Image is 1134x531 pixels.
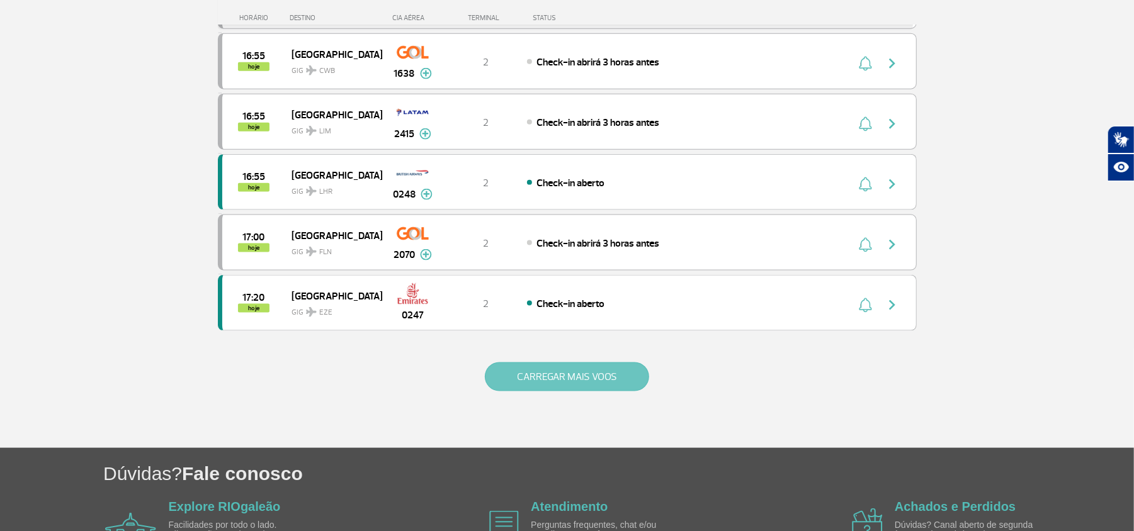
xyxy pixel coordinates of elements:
[885,116,900,131] img: seta-direita-painel-voo.svg
[895,500,1016,513] a: Achados e Perdidos
[885,177,900,192] img: seta-direita-painel-voo.svg
[306,65,317,75] img: destiny_airplane.svg
[859,237,872,252] img: sino-painel-voo.svg
[531,500,608,513] a: Atendimento
[292,59,372,77] span: GIG
[885,298,900,313] img: seta-direita-painel-voo.svg
[292,300,372,318] span: GIG
[536,237,659,250] span: Check-in abrirá 3 horas antes
[483,237,489,250] span: 2
[483,116,489,129] span: 2
[859,116,872,131] img: sino-painel-voo.svg
[238,123,269,131] span: hoje
[1108,126,1134,181] div: Plugin de acessibilidade da Hand Talk.
[885,237,900,252] img: seta-direita-painel-voo.svg
[242,52,265,60] span: 2025-09-26 16:55:00
[292,167,372,183] span: [GEOGRAPHIC_DATA]
[420,249,432,260] img: mais-info-painel-voo.svg
[292,179,372,198] span: GIG
[536,116,659,129] span: Check-in abrirá 3 horas antes
[536,56,659,69] span: Check-in abrirá 3 horas antes
[393,187,416,202] span: 0248
[306,126,317,136] img: destiny_airplane.svg
[290,14,382,22] div: DESTINO
[402,308,424,323] span: 0247
[292,227,372,243] span: [GEOGRAPHIC_DATA]
[222,14,290,22] div: HORÁRIO
[292,106,372,123] span: [GEOGRAPHIC_DATA]
[420,68,432,79] img: mais-info-painel-voo.svg
[485,362,649,391] button: CARREGAR MAIS VOOS
[394,66,415,81] span: 1638
[306,186,317,196] img: destiny_airplane.svg
[419,128,431,140] img: mais-info-painel-voo.svg
[382,14,445,22] div: CIA AÉREA
[238,243,269,252] span: hoje
[483,298,489,310] span: 2
[526,14,629,22] div: STATUS
[242,112,265,121] span: 2025-09-26 16:55:00
[238,304,269,313] span: hoje
[238,62,269,71] span: hoje
[306,247,317,257] img: destiny_airplane.svg
[319,307,332,318] span: EZE
[103,461,1134,486] h1: Dúvidas?
[169,500,281,513] a: Explore RIOgaleão
[242,172,265,181] span: 2025-09-26 16:55:00
[319,65,335,77] span: CWB
[859,177,872,192] img: sino-painel-voo.svg
[292,119,372,137] span: GIG
[242,293,264,302] span: 2025-09-26 17:20:00
[292,240,372,258] span: GIG
[292,288,372,304] span: [GEOGRAPHIC_DATA]
[242,233,264,242] span: 2025-09-26 17:00:00
[859,56,872,71] img: sino-painel-voo.svg
[238,183,269,192] span: hoje
[182,463,303,484] span: Fale conosco
[445,14,526,22] div: TERMINAL
[1108,126,1134,154] button: Abrir tradutor de língua de sinais.
[536,177,604,189] span: Check-in aberto
[1108,154,1134,181] button: Abrir recursos assistivos.
[859,298,872,313] img: sino-painel-voo.svg
[319,126,331,137] span: LIM
[421,189,433,200] img: mais-info-painel-voo.svg
[483,177,489,189] span: 2
[885,56,900,71] img: seta-direita-painel-voo.svg
[536,298,604,310] span: Check-in aberto
[394,247,415,262] span: 2070
[319,186,332,198] span: LHR
[319,247,332,258] span: FLN
[394,126,414,142] span: 2415
[306,307,317,317] img: destiny_airplane.svg
[292,46,372,62] span: [GEOGRAPHIC_DATA]
[483,56,489,69] span: 2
